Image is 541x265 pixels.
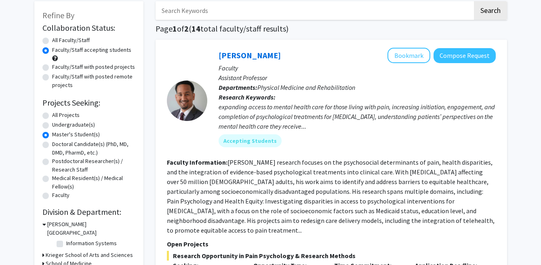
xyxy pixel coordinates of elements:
[219,73,496,83] p: Assistant Professor
[52,191,69,199] label: Faculty
[52,46,131,54] label: Faculty/Staff accepting students
[52,157,135,174] label: Postdoctoral Researcher(s) / Research Staff
[52,63,135,71] label: Faculty/Staff with posted projects
[47,220,135,237] h3: [PERSON_NAME][GEOGRAPHIC_DATA]
[219,102,496,131] div: expanding access to mental health care for those living with pain, increasing initiation, engagem...
[167,251,496,261] span: Research Opportunity in Pain Psychology & Research Methods
[46,251,133,259] h3: Krieger School of Arts and Sciences
[156,24,507,34] h1: Page of ( total faculty/staff results)
[52,72,135,89] label: Faculty/Staff with posted remote projects
[219,93,276,101] b: Research Keywords:
[156,1,473,20] input: Search Keywords
[52,111,80,119] label: All Projects
[184,23,189,34] span: 2
[167,158,227,166] b: Faculty Information:
[167,158,495,234] fg-read-more: [PERSON_NAME] research focuses on the psychosocial determinants of pain, health disparities, and ...
[167,239,496,249] p: Open Projects
[52,36,90,45] label: All Faculty/Staff
[219,134,282,147] mat-chip: Accepting Students
[42,98,135,108] h2: Projects Seeking:
[66,239,117,248] label: Information Systems
[192,23,200,34] span: 14
[257,83,355,91] span: Physical Medicine and Rehabilitation
[52,121,95,129] label: Undergraduate(s)
[387,48,430,63] button: Add Fenan Rassu to Bookmarks
[434,48,496,63] button: Compose Request to Fenan Rassu
[52,130,100,139] label: Master's Student(s)
[219,50,281,60] a: [PERSON_NAME]
[42,23,135,33] h2: Collaboration Status:
[6,229,34,259] iframe: Chat
[52,174,135,191] label: Medical Resident(s) / Medical Fellow(s)
[42,10,74,20] span: Refine By
[219,83,257,91] b: Departments:
[173,23,177,34] span: 1
[219,63,496,73] p: Faculty
[52,140,135,157] label: Doctoral Candidate(s) (PhD, MD, DMD, PharmD, etc.)
[474,1,507,20] button: Search
[42,207,135,217] h2: Division & Department:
